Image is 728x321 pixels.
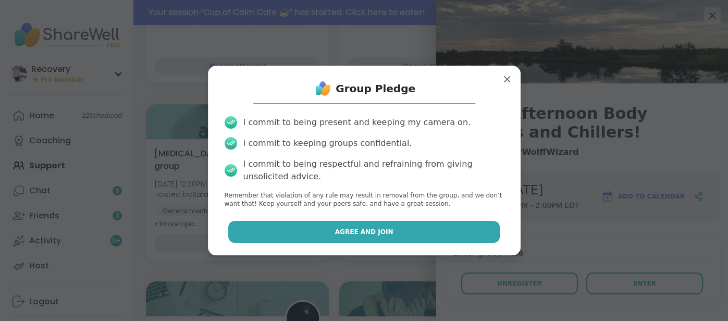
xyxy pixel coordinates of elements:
img: ShareWell Logo [313,78,334,99]
div: I commit to being respectful and refraining from giving unsolicited advice. [243,158,504,183]
div: I commit to keeping groups confidential. [243,137,412,150]
div: I commit to being present and keeping my camera on. [243,116,471,129]
button: Agree and Join [228,221,500,243]
p: Remember that violation of any rule may result in removal from the group, and we don’t want that!... [225,191,504,209]
h1: Group Pledge [336,81,415,96]
span: Agree and Join [335,227,393,237]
